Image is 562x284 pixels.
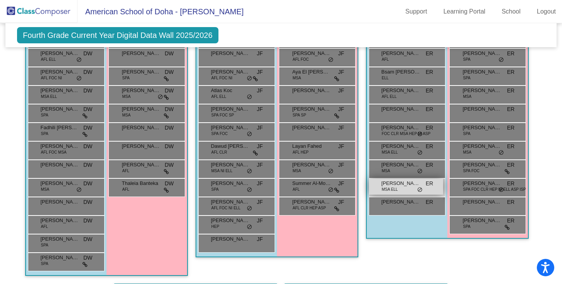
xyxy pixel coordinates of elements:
[426,68,433,76] span: ER
[76,187,82,193] span: do_not_disturb_alt
[211,94,226,99] span: AFL ELL
[122,87,160,94] span: [PERSON_NAME]
[41,186,49,192] span: MSA
[211,186,218,192] span: SPA
[507,161,514,169] span: ER
[40,50,79,57] span: [PERSON_NAME]
[381,198,420,206] span: [PERSON_NAME]
[382,186,398,192] span: MSA ELL
[328,187,333,193] span: do_not_disturb_alt
[211,105,249,113] span: [PERSON_NAME]
[257,180,263,188] span: JF
[165,180,174,188] span: DW
[462,50,501,57] span: [PERSON_NAME]
[463,149,471,155] span: MSA
[41,56,56,62] span: AFL ELL
[83,180,92,188] span: DW
[122,75,129,81] span: SPA
[463,224,470,229] span: SPA
[40,142,79,150] span: [PERSON_NAME]
[40,161,79,169] span: [PERSON_NAME]
[292,112,306,118] span: SPA SP
[338,142,344,151] span: JF
[40,254,79,262] span: [PERSON_NAME]
[292,75,301,81] span: MSA
[211,75,232,81] span: AFL FOC NI
[507,50,514,58] span: ER
[211,131,228,137] span: SPA FOC
[83,198,92,206] span: DW
[426,124,433,132] span: ER
[165,50,174,58] span: DW
[83,254,92,262] span: DW
[292,161,331,169] span: [PERSON_NAME]
[292,205,326,211] span: AFL CLR HEP ASP
[211,112,234,118] span: SPA FOC SP
[211,142,249,150] span: Dawud [PERSON_NAME]
[292,50,331,57] span: [PERSON_NAME]
[531,5,562,18] a: Logout
[426,50,433,58] span: ER
[463,186,526,192] span: SPA FOC CLR HEP NI ELL ASP ISP
[462,142,501,150] span: [PERSON_NAME]
[83,235,92,243] span: DW
[40,180,79,187] span: [PERSON_NAME]
[83,142,92,151] span: DW
[382,94,397,99] span: AFL ELL
[292,142,331,150] span: Layan Fahed
[507,180,514,188] span: ER
[462,180,501,187] span: [PERSON_NAME]
[463,168,480,174] span: SPA FOC
[122,124,160,132] span: [PERSON_NAME]
[83,68,92,76] span: DW
[41,112,48,118] span: SPA
[165,161,174,169] span: DW
[338,198,344,206] span: JF
[211,50,249,57] span: [PERSON_NAME]
[498,187,504,193] span: do_not_disturb_alt
[381,142,420,150] span: [PERSON_NAME]
[211,124,249,132] span: [PERSON_NAME]
[257,142,263,151] span: JF
[382,75,388,81] span: ELL
[40,68,79,76] span: [PERSON_NAME]
[328,57,333,63] span: do_not_disturb_alt
[437,5,492,18] a: Learning Portal
[122,105,160,113] span: [PERSON_NAME]
[463,75,470,81] span: SPA
[292,149,308,155] span: AFL HEP
[122,180,160,187] span: Thaleia Banteka
[211,68,249,76] span: [PERSON_NAME]
[292,124,331,132] span: [PERSON_NAME]
[257,124,263,132] span: JF
[41,131,48,137] span: SPA
[40,105,79,113] span: [PERSON_NAME]
[338,105,344,113] span: JF
[41,75,62,81] span: AFL FOC NI
[257,161,263,169] span: JF
[247,94,252,100] span: do_not_disturb_alt
[462,161,501,169] span: [PERSON_NAME]
[257,198,263,206] span: JF
[211,180,249,187] span: [PERSON_NAME]
[41,242,48,248] span: SPA
[257,87,263,95] span: JF
[292,198,331,206] span: [PERSON_NAME]
[122,186,129,192] span: AFL
[426,87,433,95] span: ER
[381,180,420,187] span: [PERSON_NAME]
[247,131,252,137] span: do_not_disturb_alt
[381,87,420,94] span: [PERSON_NAME]
[292,56,309,62] span: AFL FOC
[507,124,514,132] span: ER
[211,168,232,174] span: MSA NI ELL
[211,198,249,206] span: [PERSON_NAME]
[83,50,92,58] span: DW
[83,87,92,95] span: DW
[165,87,174,95] span: DW
[257,235,263,243] span: JF
[158,94,163,100] span: do_not_disturb_alt
[507,105,514,113] span: ER
[463,131,470,137] span: SPA
[77,5,244,18] span: American School of Doha - [PERSON_NAME]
